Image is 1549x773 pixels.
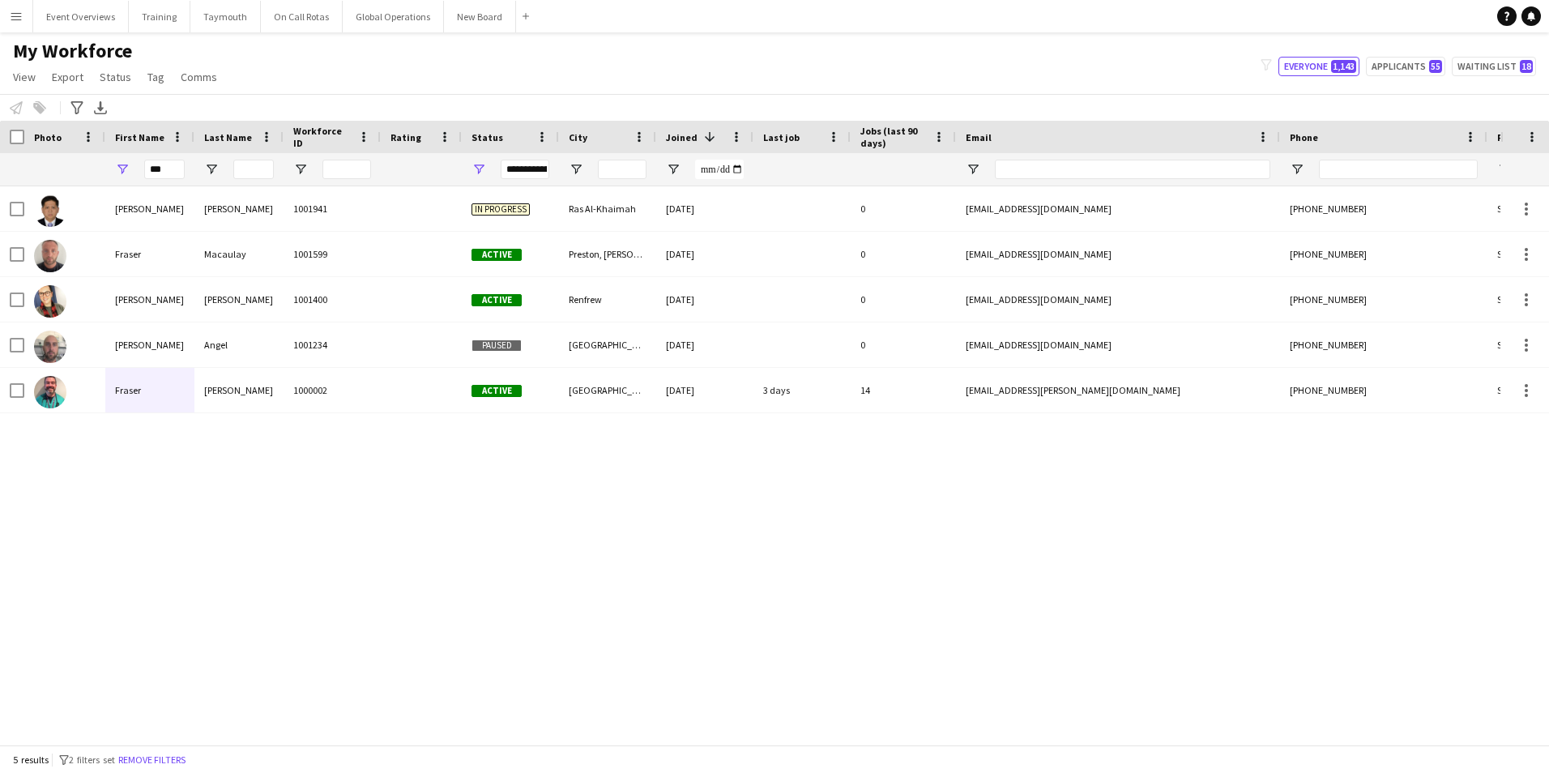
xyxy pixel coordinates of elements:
span: First Name [115,131,164,143]
div: 3 days [753,368,851,412]
span: In progress [472,203,530,216]
a: Tag [141,66,171,88]
div: [PERSON_NAME] [105,186,194,231]
input: Phone Filter Input [1319,160,1478,179]
button: On Call Rotas [261,1,343,32]
input: Last Name Filter Input [233,160,274,179]
input: Email Filter Input [995,160,1270,179]
button: Applicants55 [1366,57,1445,76]
button: Open Filter Menu [666,162,681,177]
div: Angel [194,322,284,367]
div: 1001599 [284,232,381,276]
div: [DATE] [656,277,753,322]
a: Comms [174,66,224,88]
button: Open Filter Menu [115,162,130,177]
div: 1001941 [284,186,381,231]
span: 1,143 [1331,60,1356,73]
div: Ras Al-Khaimah [559,186,656,231]
span: Joined [666,131,698,143]
div: [DATE] [656,368,753,412]
span: 18 [1520,60,1533,73]
div: [DATE] [656,186,753,231]
div: Preston, [PERSON_NAME] and [PERSON_NAME], [GEOGRAPHIC_DATA] [559,232,656,276]
div: [PERSON_NAME] [105,322,194,367]
div: [PHONE_NUMBER] [1280,232,1487,276]
img: Fraser Macaulay [34,240,66,272]
div: [DATE] [656,232,753,276]
div: [EMAIL_ADDRESS][DOMAIN_NAME] [956,322,1280,367]
div: 1001400 [284,277,381,322]
div: 1000002 [284,368,381,412]
span: Rating [390,131,421,143]
span: Export [52,70,83,84]
button: Open Filter Menu [1497,162,1512,177]
div: [PHONE_NUMBER] [1280,277,1487,322]
span: Last job [763,131,800,143]
div: Fraser [105,232,194,276]
img: Frankie Angel [34,331,66,363]
span: View [13,70,36,84]
div: [PHONE_NUMBER] [1280,322,1487,367]
a: View [6,66,42,88]
div: Macaulay [194,232,284,276]
button: Event Overviews [33,1,129,32]
div: [PERSON_NAME] [194,368,284,412]
div: [PERSON_NAME] [194,186,284,231]
img: Fraser Waterson [34,376,66,408]
div: 14 [851,368,956,412]
span: 55 [1429,60,1442,73]
div: [DATE] [656,322,753,367]
span: Status [100,70,131,84]
app-action-btn: Advanced filters [67,98,87,117]
button: Training [129,1,190,32]
input: City Filter Input [598,160,646,179]
span: Workforce ID [293,125,352,149]
div: Renfrew [559,277,656,322]
button: Taymouth [190,1,261,32]
div: Fraser [105,368,194,412]
span: Photo [34,131,62,143]
button: New Board [444,1,516,32]
div: [PHONE_NUMBER] [1280,186,1487,231]
div: 0 [851,277,956,322]
span: Jobs (last 90 days) [860,125,927,149]
span: Active [472,294,522,306]
span: Status [472,131,503,143]
img: Francis Rivera [34,194,66,227]
span: Active [472,385,522,397]
button: Open Filter Menu [569,162,583,177]
span: Email [966,131,992,143]
input: Joined Filter Input [695,160,744,179]
a: Status [93,66,138,88]
div: 0 [851,186,956,231]
div: [EMAIL_ADDRESS][DOMAIN_NAME] [956,277,1280,322]
div: [EMAIL_ADDRESS][PERSON_NAME][DOMAIN_NAME] [956,368,1280,412]
span: Profile [1497,131,1530,143]
div: 1001234 [284,322,381,367]
span: Last Name [204,131,252,143]
img: Fraser Scott Walker [34,285,66,318]
button: Open Filter Menu [1290,162,1304,177]
div: [PERSON_NAME] [105,277,194,322]
span: Tag [147,70,164,84]
a: Export [45,66,90,88]
span: Active [472,249,522,261]
button: Waiting list18 [1452,57,1536,76]
div: [EMAIL_ADDRESS][DOMAIN_NAME] [956,232,1280,276]
span: City [569,131,587,143]
div: [GEOGRAPHIC_DATA] [559,368,656,412]
button: Open Filter Menu [966,162,980,177]
div: [EMAIL_ADDRESS][DOMAIN_NAME] [956,186,1280,231]
div: 0 [851,232,956,276]
input: First Name Filter Input [144,160,185,179]
span: My Workforce [13,39,132,63]
button: Global Operations [343,1,444,32]
button: Open Filter Menu [293,162,308,177]
span: Comms [181,70,217,84]
div: [PHONE_NUMBER] [1280,368,1487,412]
div: [PERSON_NAME] [194,277,284,322]
span: Phone [1290,131,1318,143]
button: Everyone1,143 [1278,57,1359,76]
app-action-btn: Export XLSX [91,98,110,117]
button: Open Filter Menu [472,162,486,177]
